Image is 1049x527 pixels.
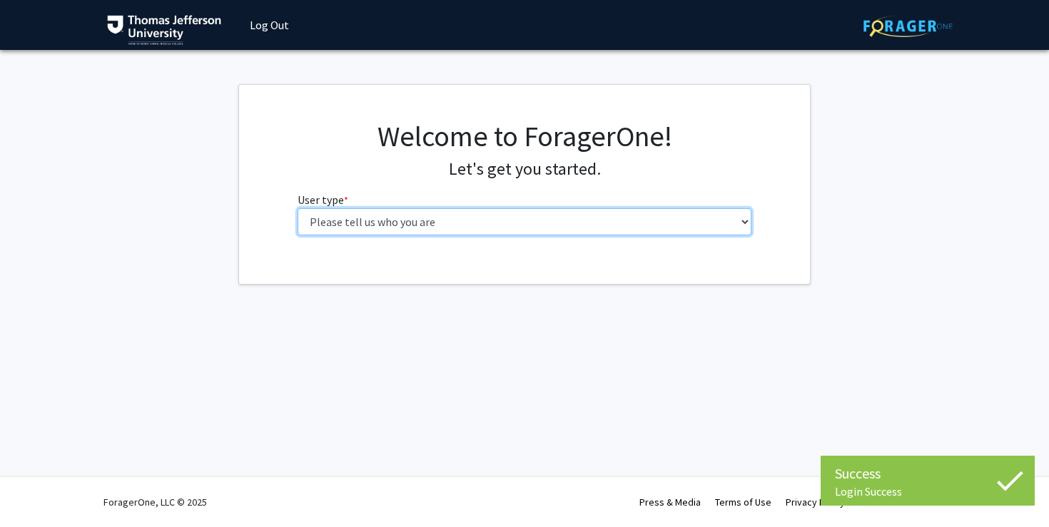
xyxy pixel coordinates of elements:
h4: Let's get you started. [298,159,752,180]
label: User type [298,191,348,208]
a: Privacy Policy [786,496,845,508]
iframe: Chat [11,463,61,516]
div: ForagerOne, LLC © 2025 [103,477,207,527]
img: Thomas Jefferson University Logo [107,15,221,45]
div: Login Success [835,484,1020,498]
img: ForagerOne Logo [863,15,953,37]
h1: Welcome to ForagerOne! [298,119,752,153]
div: Success [835,463,1020,484]
a: Terms of Use [715,496,771,508]
a: Press & Media [639,496,701,508]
